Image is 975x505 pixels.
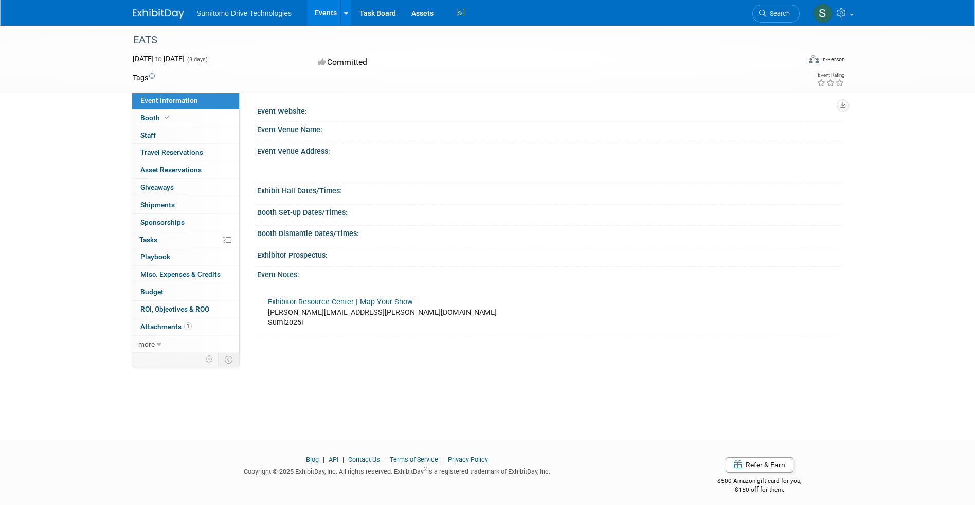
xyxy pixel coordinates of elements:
a: Booth [132,110,239,127]
a: Travel Reservations [132,144,239,161]
a: Privacy Policy [448,456,488,463]
span: ROI, Objectives & ROO [140,305,209,313]
a: Exhibitor Resource Center | Map Your Show [268,298,413,306]
a: Search [752,5,800,23]
span: Misc. Expenses & Credits [140,270,221,278]
span: Sponsorships [140,218,185,226]
span: Sumitomo Drive Technologies [196,9,292,17]
span: to [154,55,164,63]
span: | [382,456,388,463]
div: $500 Amazon gift card for you, [677,470,843,494]
span: | [340,456,347,463]
img: Format-Inperson.png [809,55,819,63]
span: more [138,340,155,348]
a: Tasks [132,231,239,248]
span: Playbook [140,252,170,261]
span: Staff [140,131,156,139]
td: Tags [133,73,155,83]
div: [PERSON_NAME][EMAIL_ADDRESS][PERSON_NAME][DOMAIN_NAME] Sumi2025! [261,282,728,333]
span: 1 [184,322,192,330]
a: Event Information [132,92,239,109]
a: ROI, Objectives & ROO [132,301,239,318]
div: Event Notes: [257,267,842,280]
a: Budget [132,283,239,300]
span: Budget [140,287,164,296]
a: Asset Reservations [132,161,239,178]
sup: ® [424,466,427,472]
div: Event Venue Name: [257,122,842,135]
div: Event Venue Address: [257,143,842,156]
span: | [320,456,327,463]
span: Attachments [140,322,192,331]
a: Contact Us [348,456,380,463]
div: Copyright © 2025 ExhibitDay, Inc. All rights reserved. ExhibitDay is a registered trademark of Ex... [133,464,661,476]
div: Event Website: [257,103,842,116]
span: Tasks [139,236,157,244]
span: Search [766,10,790,17]
span: | [440,456,446,463]
td: Toggle Event Tabs [219,353,240,366]
a: API [329,456,338,463]
img: Sharifa Macias [813,4,833,23]
a: more [132,336,239,353]
div: $150 off for them. [677,485,843,494]
td: Personalize Event Tab Strip [201,353,219,366]
div: Booth Set-up Dates/Times: [257,205,842,218]
a: Refer & Earn [726,457,793,473]
span: Travel Reservations [140,148,203,156]
div: In-Person [821,56,845,63]
a: Giveaways [132,179,239,196]
a: Blog [306,456,319,463]
span: [DATE] [DATE] [133,55,185,63]
a: Sponsorships [132,214,239,231]
div: Event Format [739,53,845,69]
a: Shipments [132,196,239,213]
a: Attachments1 [132,318,239,335]
a: Terms of Service [390,456,438,463]
span: Giveaways [140,183,174,191]
div: Booth Dismantle Dates/Times: [257,226,842,239]
span: Booth [140,114,172,122]
span: Shipments [140,201,175,209]
span: Event Information [140,96,198,104]
img: ExhibitDay [133,9,184,19]
a: Misc. Expenses & Credits [132,266,239,283]
i: Booth reservation complete [165,115,170,120]
div: Committed [315,53,542,71]
div: EATS [130,31,784,49]
a: Staff [132,127,239,144]
div: Exhibit Hall Dates/Times: [257,183,842,196]
div: Event Rating [817,73,844,78]
a: Playbook [132,248,239,265]
div: Exhibitor Prospectus: [257,247,842,260]
span: (8 days) [186,56,208,63]
span: Asset Reservations [140,166,202,174]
